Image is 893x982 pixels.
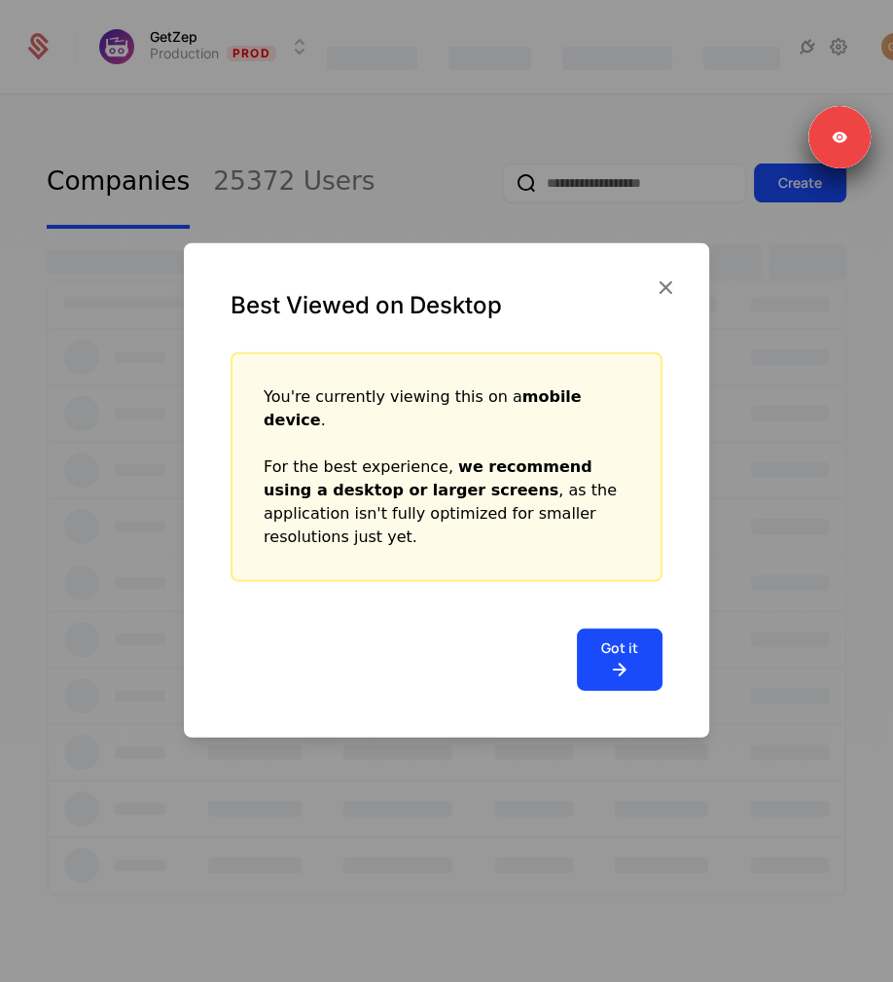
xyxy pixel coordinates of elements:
[577,628,662,690] button: Got it
[264,386,582,428] strong: mobile device
[264,384,629,548] div: You're currently viewing this on a . For the best experience, , as the application isn't fully op...
[264,456,591,498] strong: we recommend using a desktop or larger screens
[601,657,638,680] i: arrow-right
[231,289,662,320] div: Best Viewed on Desktop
